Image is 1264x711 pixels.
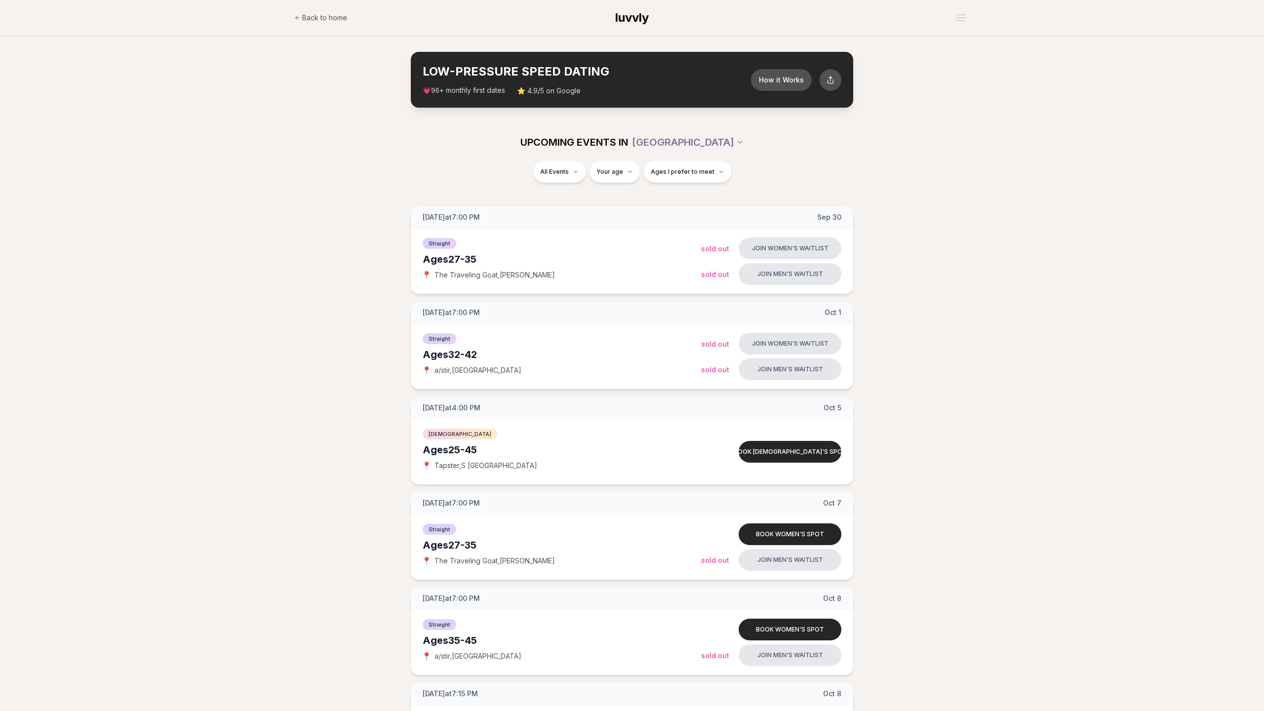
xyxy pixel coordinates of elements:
div: Ages 27-35 [423,538,701,552]
span: The Traveling Goat , [PERSON_NAME] [434,270,555,280]
span: [DEMOGRAPHIC_DATA] [423,429,497,439]
span: Straight [423,238,456,249]
span: Your age [596,168,623,176]
button: Join men's waitlist [739,549,841,571]
a: Back to home [294,8,347,28]
span: Straight [423,619,456,630]
button: Join women's waitlist [739,237,841,259]
span: 📍 [423,652,431,660]
h2: LOW-PRESSURE SPEED DATING [423,64,751,79]
span: Sold Out [701,556,729,564]
button: Join men's waitlist [739,644,841,666]
button: All Events [533,161,586,183]
button: Ages I prefer to meet [644,161,731,183]
span: 📍 [423,462,431,470]
button: How it Works [751,69,812,91]
span: The Traveling Goat , [PERSON_NAME] [434,556,555,566]
span: Oct 8 [823,689,841,699]
a: luvvly [615,10,649,26]
span: [DATE] at 7:00 PM [423,593,480,603]
span: 📍 [423,366,431,374]
span: 💗 + monthly first dates [423,85,505,96]
span: All Events [540,168,569,176]
button: Book women's spot [739,523,841,545]
button: Your age [590,161,640,183]
span: Sold Out [701,270,729,278]
span: ⭐ 4.9/5 on Google [517,86,581,96]
button: Book women's spot [739,619,841,640]
span: [DATE] at 4:00 PM [423,403,480,413]
span: luvvly [615,10,649,25]
span: Sold Out [701,365,729,374]
span: [DATE] at 7:15 PM [423,689,478,699]
span: Oct 7 [823,498,841,508]
span: Ages I prefer to meet [651,168,714,176]
button: Book [DEMOGRAPHIC_DATA]'s spot [739,441,841,463]
button: Join men's waitlist [739,358,841,380]
span: Sep 30 [817,212,841,222]
button: [GEOGRAPHIC_DATA] [632,131,744,153]
span: [DATE] at 7:00 PM [423,212,480,222]
span: 96 [431,87,439,95]
span: Straight [423,524,456,535]
div: Ages 32-42 [423,348,701,361]
span: Sold Out [701,340,729,348]
span: a/stir , [GEOGRAPHIC_DATA] [434,365,521,375]
button: Join women's waitlist [739,333,841,355]
div: Ages 35-45 [423,633,701,647]
span: 📍 [423,271,431,279]
span: Tapster , S [GEOGRAPHIC_DATA] [434,461,537,471]
span: UPCOMING EVENTS IN [520,135,628,149]
span: Oct 1 [825,308,841,317]
span: a/stir , [GEOGRAPHIC_DATA] [434,651,521,661]
div: Ages 27-35 [423,252,701,266]
span: Sold Out [701,244,729,253]
span: Sold Out [701,651,729,660]
span: Straight [423,333,456,344]
button: Open menu [952,10,970,25]
button: Join men's waitlist [739,263,841,285]
span: Back to home [302,13,347,23]
span: 📍 [423,557,431,565]
div: Ages 25-45 [423,443,701,457]
span: Oct 8 [823,593,841,603]
span: [DATE] at 7:00 PM [423,308,480,317]
span: [DATE] at 7:00 PM [423,498,480,508]
span: Oct 5 [824,403,841,413]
